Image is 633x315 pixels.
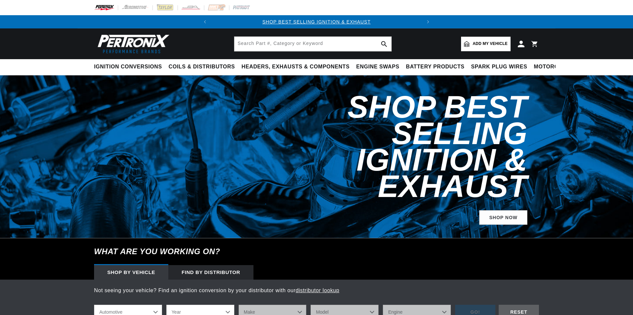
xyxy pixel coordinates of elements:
div: Find by Distributor [168,265,253,280]
p: Not seeing your vehicle? Find an ignition conversion by your distributor with our [94,286,539,295]
input: Search Part #, Category or Keyword [234,37,391,51]
button: Translation missing: en.sections.announcements.previous_announcement [198,15,212,28]
summary: Spark Plug Wires [468,59,530,75]
img: Pertronix [94,32,170,55]
span: Motorcycle [534,63,573,70]
span: Ignition Conversions [94,63,162,70]
h2: Shop Best Selling Ignition & Exhaust [245,94,527,200]
a: Add my vehicle [461,37,511,51]
span: Headers, Exhausts & Components [242,63,350,70]
span: Coils & Distributors [169,63,235,70]
div: 1 of 2 [212,18,421,25]
summary: Engine Swaps [353,59,403,75]
button: Translation missing: en.sections.announcements.next_announcement [421,15,435,28]
span: Engine Swaps [356,63,399,70]
a: SHOP BEST SELLING IGNITION & EXHAUST [262,19,371,24]
summary: Headers, Exhausts & Components [238,59,353,75]
div: Shop by vehicle [94,265,168,280]
a: distributor lookup [296,288,340,293]
summary: Motorcycle [531,59,577,75]
span: Add my vehicle [473,41,508,47]
button: search button [377,37,391,51]
div: Announcement [212,18,421,25]
span: Battery Products [406,63,464,70]
summary: Battery Products [403,59,468,75]
a: SHOP NOW [479,210,527,225]
h6: What are you working on? [78,238,555,265]
summary: Ignition Conversions [94,59,165,75]
span: Spark Plug Wires [471,63,527,70]
slideshow-component: Translation missing: en.sections.announcements.announcement_bar [78,15,555,28]
summary: Coils & Distributors [165,59,238,75]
